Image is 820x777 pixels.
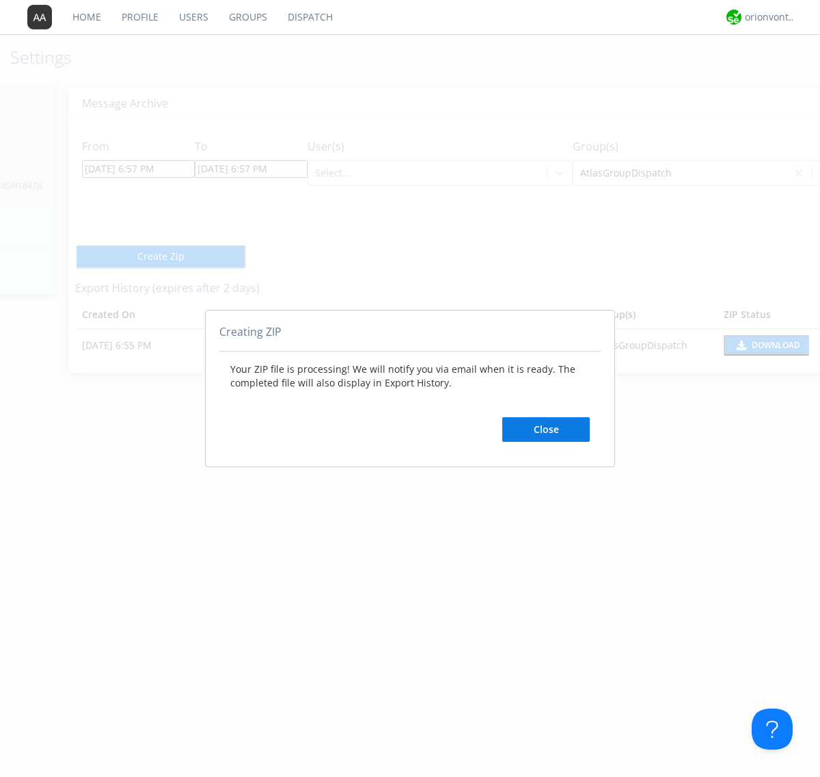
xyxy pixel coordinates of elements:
[752,709,793,750] iframe: Toggle Customer Support
[27,5,52,29] img: 373638.png
[745,10,796,24] div: orionvontas+atlas+automation+org2
[219,324,601,352] div: Creating ZIP
[205,310,615,467] div: abcd
[219,352,601,453] div: Your ZIP file is processing! We will notify you via email when it is ready. The completed file wi...
[726,10,741,25] img: 29d36aed6fa347d5a1537e7736e6aa13
[502,417,590,442] button: Close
